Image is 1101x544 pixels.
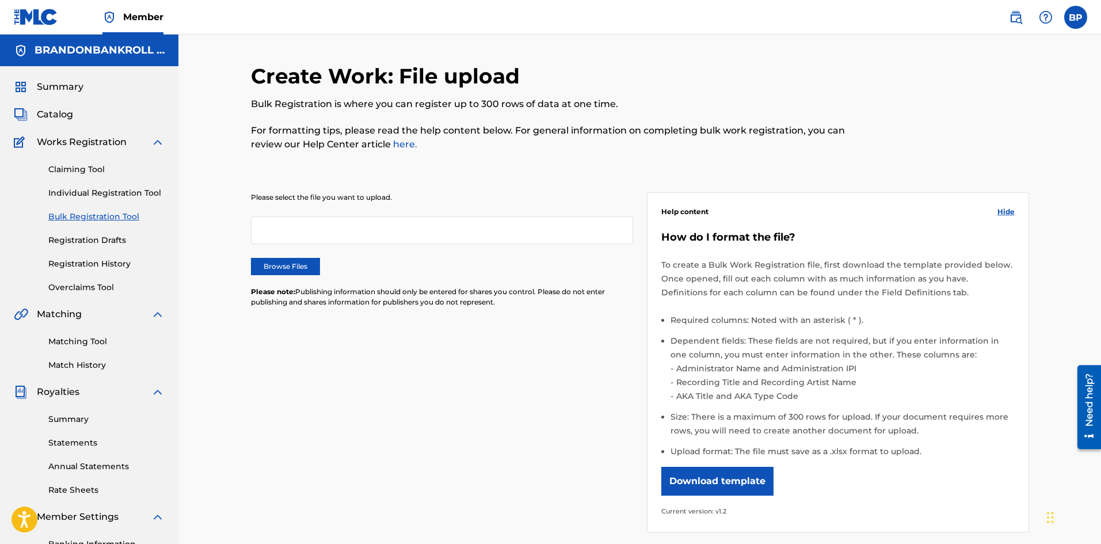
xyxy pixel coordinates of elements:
img: Works Registration [14,135,29,149]
a: CatalogCatalog [14,108,73,121]
span: Hide [997,207,1015,217]
div: Help [1034,6,1057,29]
img: expand [151,135,165,149]
a: here. [391,139,417,150]
p: To create a Bulk Work Registration file, first download the template provided below. Once opened,... [661,258,1015,299]
a: Rate Sheets [48,484,165,496]
p: Current version: v1.2 [661,504,1015,518]
img: expand [151,307,165,321]
li: Dependent fields: These fields are not required, but if you enter information in one column, you ... [670,334,1015,410]
a: Annual Statements [48,461,165,473]
a: Claiming Tool [48,163,165,176]
p: Publishing information should only be entered for shares you control. Please do not enter publish... [251,287,633,307]
li: Size: There is a maximum of 300 rows for upload. If your document requires more rows, you will ne... [670,410,1015,444]
img: expand [151,385,165,399]
a: Individual Registration Tool [48,187,165,199]
span: Member [123,10,163,24]
a: Matching Tool [48,336,165,348]
a: Summary [48,413,165,425]
li: Upload format: The file must save as a .xlsx format to upload. [670,444,1015,458]
li: Administrator Name and Administration IPI [673,362,1015,375]
span: Summary [37,80,83,94]
a: Statements [48,437,165,449]
img: expand [151,510,165,524]
img: Top Rightsholder [102,10,116,24]
img: help [1039,10,1053,24]
p: Please select the file you want to upload. [251,192,633,203]
img: search [1009,10,1023,24]
img: Royalties [14,385,28,399]
span: Catalog [37,108,73,121]
span: Royalties [37,385,79,399]
img: Summary [14,80,28,94]
a: Registration Drafts [48,234,165,246]
a: SummarySummary [14,80,83,94]
img: MLC Logo [14,9,58,25]
span: Works Registration [37,135,127,149]
p: Bulk Registration is where you can register up to 300 rows of data at one time. [251,97,850,111]
h5: BRANDONBANKROLL PUBLISHING [35,44,165,57]
button: Download template [661,467,774,496]
div: Drag [1047,500,1054,535]
li: AKA Title and AKA Type Code [673,389,1015,403]
span: Help content [661,207,708,217]
h2: Create Work: File upload [251,63,525,89]
iframe: Chat Widget [1043,489,1101,544]
img: Catalog [14,108,28,121]
p: For formatting tips, please read the help content below. For general information on completing bu... [251,124,850,151]
img: Matching [14,307,28,321]
a: Overclaims Tool [48,281,165,294]
span: Matching [37,307,82,321]
a: Registration History [48,258,165,270]
div: User Menu [1064,6,1087,29]
img: Member Settings [14,510,28,524]
a: Bulk Registration Tool [48,211,165,223]
iframe: Resource Center [1069,361,1101,454]
span: Member Settings [37,510,119,524]
label: Browse Files [251,258,320,275]
li: Recording Title and Recording Artist Name [673,375,1015,389]
li: Required columns: Noted with an asterisk ( * ). [670,313,1015,334]
h5: How do I format the file? [661,231,1015,244]
a: Public Search [1004,6,1027,29]
a: Match History [48,359,165,371]
img: Accounts [14,44,28,58]
span: Please note: [251,287,295,296]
